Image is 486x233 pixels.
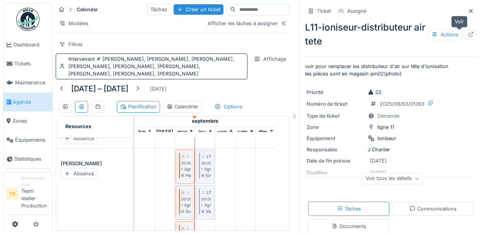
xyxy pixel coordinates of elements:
a: 2 septembre 2025 [154,127,175,137]
span: Agenda [13,98,49,106]
a: Maintenance [3,73,52,92]
div: ligne 16 [181,202,191,208]
a: 1 septembre 2025 [190,116,220,126]
a: 6 septembre 2025 [235,127,255,137]
div: L11-ioniseur-distributeur air tete [206,153,270,159]
div: ligne 15 [181,166,191,172]
h5: [DATE] – [DATE] [71,84,128,93]
div: Communications [409,205,457,212]
div: Numéro de ticket [307,100,365,108]
div: Type de ticket [307,112,365,120]
small: 00:00 -> 01:00 [181,197,205,202]
div: Ioniseur [377,135,396,142]
span: Tickets [14,60,49,67]
div: Tâches [337,205,361,212]
span: Resources [65,123,91,129]
div: ligne 11 [377,123,394,131]
a: 3 septembre 2025 [176,127,194,137]
div: [DATE] [147,84,170,94]
span: Dashboard [14,41,49,48]
div: [DATE] [370,157,387,164]
div: 2025/09/63/01363 [380,100,425,108]
span: [PERSON_NAME], [PERSON_NAME], [PERSON_NAME], [PERSON_NAME], [PERSON_NAME], [PERSON_NAME], [PERSON... [68,56,234,77]
div: Variopac [201,208,211,214]
div: Priorité [307,89,365,96]
li: Team leader Production [21,175,49,212]
div: Soutireuse [181,208,191,214]
div: J Charlier [307,146,475,153]
span: Maintenance [15,79,49,86]
a: Équipements [3,130,52,149]
div: Filtres [56,39,86,50]
div: Voir tous les détails [362,173,423,184]
a: Statistiques [3,149,52,168]
div: L11-vario tl [206,189,228,195]
div: Documents [332,223,366,230]
small: 00:00 -> 01:00 [201,197,225,202]
div: Afficher les tâches à assigner [208,20,278,27]
div: Créer un ticket [174,4,223,15]
span: Zones [12,117,49,125]
a: 4 septembre 2025 [196,127,214,137]
a: 1 septembre 2025 [136,127,153,137]
div: Absence [61,133,97,144]
p: voir pour remplacer les distributeur d'air sur tête d'ionisation les pièces sont en magasin pm02(... [305,63,477,77]
div: Affichage [251,53,290,65]
a: Zones [3,111,52,130]
div: Voir [451,16,467,27]
li: TP [7,188,18,200]
div: Actions [428,29,462,40]
div: L11-ioniseur-distributeur air tete [305,21,477,48]
a: Agenda [3,93,52,111]
small: 00:00 -> 01:00 [181,161,205,166]
div: Planification [120,103,157,110]
div: Calendrier [167,103,198,110]
div: Tâches [147,4,171,15]
div: Intervenant [68,55,244,78]
div: ligne 11 [201,166,211,172]
div: Heuft Soutireuse [181,172,191,178]
div: Date de fin prévue [307,157,365,164]
div: Modèles [56,18,92,29]
a: Dashboard [3,35,52,54]
div: Ticket [317,7,331,15]
span: Équipements [15,136,49,144]
div: Demande [377,112,399,120]
strong: Calendar [73,6,101,13]
div: Assigné [347,7,366,15]
div: Absence [61,168,97,179]
div: [PERSON_NAME] [61,160,128,168]
div: Options [211,101,246,112]
small: 00:00 -> 00:00 [201,161,226,166]
a: 7 septembre 2025 [256,127,275,137]
span: Statistiques [14,155,49,163]
div: Responsable [307,146,365,153]
div: Zone [307,123,365,131]
a: TP Gestionnaire localTeam leader Production [7,175,49,214]
a: Tickets [3,54,52,73]
div: 02 [368,89,382,96]
img: Badge_color-CXgf-gQk.svg [16,8,39,31]
div: Gestionnaire local [21,175,49,187]
div: Équipement [307,135,365,142]
div: ligne 11 [201,202,211,208]
a: 5 septembre 2025 [216,127,235,137]
div: Ioniseur [201,172,211,178]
